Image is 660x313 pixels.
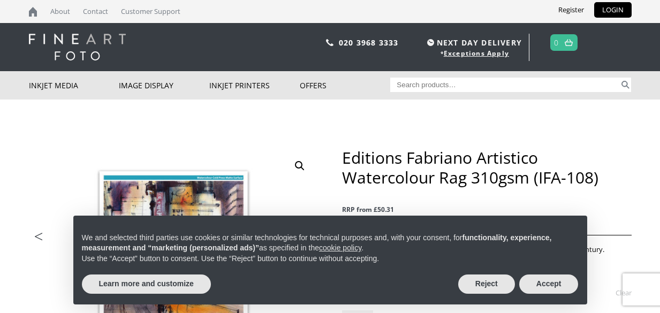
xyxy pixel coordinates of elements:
[29,34,126,60] img: logo-white.svg
[458,274,515,294] button: Reject
[82,274,211,294] button: Learn more and customize
[424,36,522,49] span: NEXT DAY DELIVERY
[519,274,579,294] button: Accept
[616,284,632,301] a: Clear options
[209,71,300,100] a: Inkjet Printers
[290,156,309,175] a: View full-screen image gallery
[29,71,119,100] a: Inkjet Media
[326,39,333,46] img: phone.svg
[550,2,592,18] a: Register
[300,71,390,100] a: Offers
[594,2,632,18] a: LOGIN
[319,243,361,252] a: cookie policy
[65,207,596,313] div: Notice
[554,35,559,50] a: 0
[339,37,399,48] a: 020 3968 3333
[390,78,619,92] input: Search products…
[82,233,579,254] p: We and selected third parties use cookies or similar technologies for technical purposes and, wit...
[342,203,631,216] span: RRP from £50.31
[444,49,509,58] a: Exceptions Apply
[565,39,573,46] img: basket.svg
[619,78,632,92] button: Search
[119,71,209,100] a: Image Display
[427,39,434,46] img: time.svg
[82,233,552,253] strong: functionality, experience, measurement and “marketing (personalized ads)”
[82,254,579,264] p: Use the “Accept” button to consent. Use the “Reject” button to continue without accepting.
[342,148,631,187] h1: Editions Fabriano Artistico Watercolour Rag 310gsm (IFA-108)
